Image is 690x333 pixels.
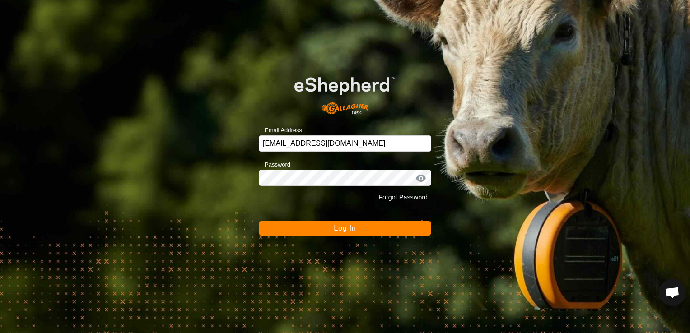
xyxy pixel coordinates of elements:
label: Password [259,160,290,169]
a: Forgot Password [378,194,428,201]
img: E-shepherd Logo [276,63,414,121]
label: Email Address [259,126,302,135]
button: Log In [259,221,431,236]
span: Log In [334,224,356,232]
input: Email Address [259,135,431,152]
div: Open chat [659,279,686,306]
